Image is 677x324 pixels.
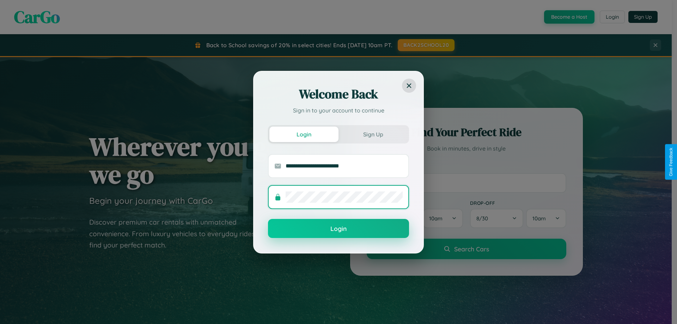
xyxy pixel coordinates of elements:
[268,106,409,115] p: Sign in to your account to continue
[669,148,673,176] div: Give Feedback
[338,127,408,142] button: Sign Up
[269,127,338,142] button: Login
[268,219,409,238] button: Login
[268,86,409,103] h2: Welcome Back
